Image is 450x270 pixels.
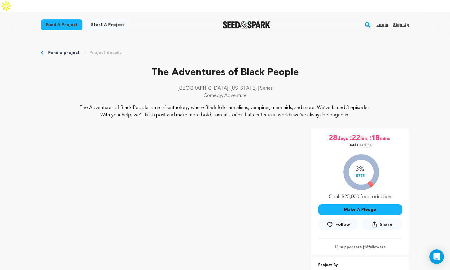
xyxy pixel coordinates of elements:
span: Share [362,219,402,232]
a: Sign up [393,20,409,30]
span: :22 [349,133,360,143]
p: 11 supporters | followers [318,245,402,250]
p: The Adventures of Black People is a sci-fi anthology where Black folks are aliens, vampires, merm... [78,104,372,119]
a: Start a project [86,19,129,30]
button: Make A Pledge [318,204,402,215]
img: Seed&Spark Logo Dark Mode [223,21,270,28]
a: Fund a project [48,50,80,56]
div: Open Intercom Messenger [429,249,444,264]
span: Share [380,222,392,228]
p: Comedy, Adventure [41,92,409,99]
span: Follow [335,222,350,228]
button: Share [362,219,402,230]
span: :18 [369,133,380,143]
a: Project details [89,50,122,56]
p: The Adventures of Black People [41,65,409,80]
p: [GEOGRAPHIC_DATA], [US_STATE] | Series [41,85,409,92]
a: Login [376,20,388,30]
p: Until Deadline [348,143,372,148]
span: mins [380,133,392,143]
span: days [337,133,349,143]
span: 28 [329,133,337,143]
span: hrs [360,133,369,143]
a: Fund a project [41,19,82,30]
a: Seed&Spark Homepage [223,21,270,28]
p: Project By [318,262,402,269]
a: Follow [318,219,358,230]
div: Breadcrumb [41,50,409,56]
span: 16 [364,245,368,249]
